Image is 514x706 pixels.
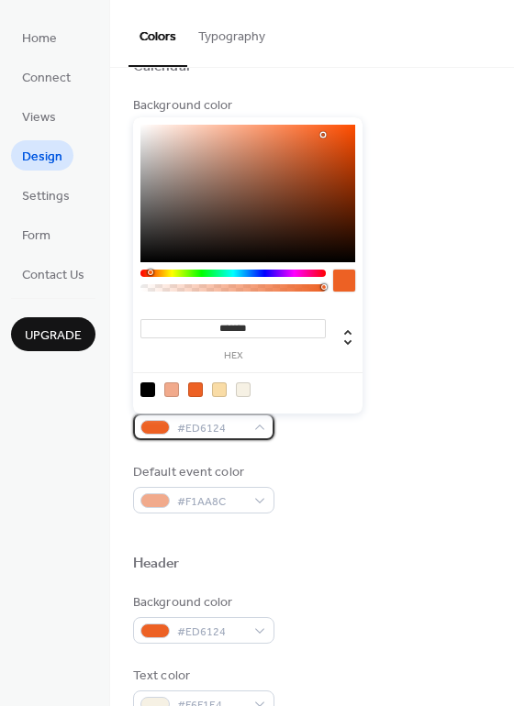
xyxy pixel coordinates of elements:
span: #ED6124 [177,419,245,438]
span: #F1AA8C [177,492,245,512]
a: Contact Us [11,259,95,289]
a: Design [11,140,73,171]
div: Background color [133,593,271,612]
div: Header [133,555,180,574]
span: Design [22,148,62,167]
span: #ED6124 [177,623,245,642]
span: Upgrade [25,326,82,346]
div: rgb(241, 170, 140) [164,382,179,397]
a: Connect [11,61,82,92]
div: Default event color [133,463,271,482]
a: Views [11,101,67,131]
span: Home [22,29,57,49]
div: rgb(249, 220, 166) [212,382,227,397]
button: Upgrade [11,317,95,351]
span: Views [22,108,56,127]
a: Home [11,22,68,52]
span: Connect [22,69,71,88]
div: Calendar [133,58,192,77]
a: Form [11,219,61,249]
span: Settings [22,187,70,206]
a: Settings [11,180,81,210]
div: Background color [133,96,271,116]
label: hex [140,351,326,361]
div: Text color [133,667,271,686]
div: rgb(237, 97, 36) [188,382,203,397]
div: rgb(246, 241, 228) [236,382,251,397]
span: Contact Us [22,266,84,285]
div: rgb(0, 0, 0) [140,382,155,397]
span: Form [22,226,50,246]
